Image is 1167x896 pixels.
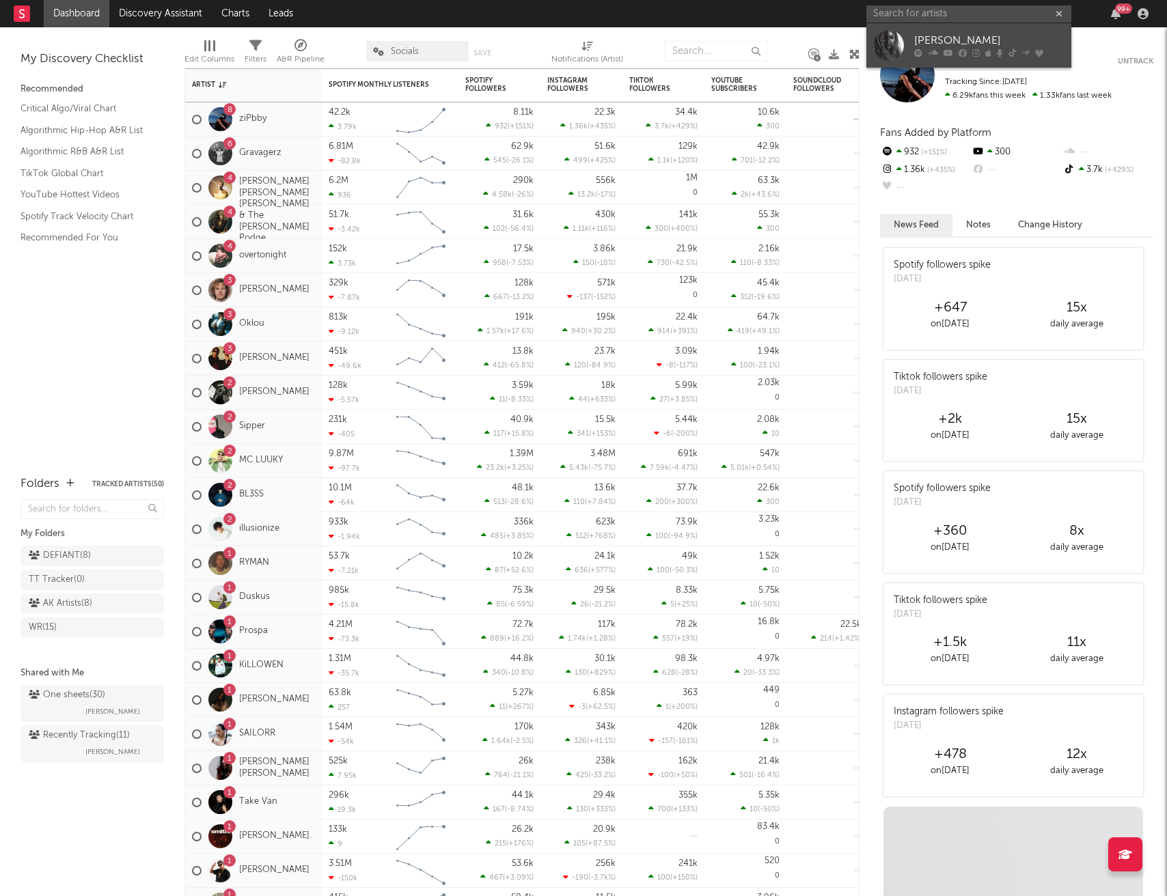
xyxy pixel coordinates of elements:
[771,430,780,438] span: 10
[509,294,532,301] span: -13.2 %
[880,161,971,179] div: 1.36k
[239,694,310,705] a: [PERSON_NAME]
[648,258,698,267] div: ( )
[239,455,283,466] a: MC LUUKY
[686,173,698,182] div: 1M
[20,617,164,638] a: WR(15)
[596,313,616,322] div: 195k
[277,51,325,68] div: A&R Pipeline
[329,142,353,151] div: 6.81M
[329,449,354,458] div: 9.87M
[880,179,971,197] div: --
[728,326,780,335] div: ( )
[92,481,164,488] button: Tracked Artists(50)
[239,284,310,296] a: [PERSON_NAME]
[486,328,504,335] span: 1.57k
[239,728,275,740] a: SAILORR
[793,76,841,93] div: SoundCloud Followers
[650,395,698,404] div: ( )
[945,92,1026,100] span: 6.29k fans this week
[514,191,532,199] span: -26 %
[329,244,347,253] div: 152k
[465,76,513,93] div: Spotify Followers
[1111,8,1121,19] button: 99+
[722,463,780,472] div: ( )
[887,300,1013,316] div: +647
[562,326,616,335] div: ( )
[590,123,614,130] span: +435 %
[329,81,431,89] div: Spotify Monthly Listeners
[880,143,971,161] div: 932
[678,449,698,458] div: 691k
[329,415,347,424] div: 231k
[919,149,947,156] span: +151 %
[493,157,506,165] span: 545
[766,225,780,233] span: 300
[29,548,91,564] div: DEFIANT ( 8 )
[239,352,310,364] a: [PERSON_NAME]
[679,276,698,285] div: 123k
[390,341,452,376] svg: Chart title
[754,260,778,267] span: -8.33 %
[510,449,534,458] div: 1.39M
[184,51,234,68] div: Edit Columns
[672,328,696,335] span: +391 %
[277,34,325,74] div: A&R Pipeline
[484,224,534,233] div: ( )
[678,142,698,151] div: 129k
[511,142,534,151] div: 62.9k
[239,318,264,330] a: Oklou
[591,225,614,233] span: +116 %
[894,370,987,384] div: Tiktok followers spike
[1062,143,1153,161] div: --
[513,108,534,117] div: 8.11k
[239,113,266,125] a: ziPbby
[29,596,92,612] div: AK Artists ( 8 )
[484,258,534,267] div: ( )
[329,259,356,268] div: 3.73k
[601,381,616,390] div: 18k
[492,191,512,199] span: 4.58k
[390,478,452,512] svg: Chart title
[192,81,294,89] div: Artist
[512,381,534,390] div: 3.59k
[239,557,269,569] a: RYMAN
[590,464,614,472] span: -75.7 %
[1062,161,1153,179] div: 3.7k
[29,572,85,588] div: TT Tracker ( 0 )
[594,142,616,151] div: 51.6k
[887,428,1013,444] div: on [DATE]
[670,396,696,404] span: +3.85 %
[648,156,698,165] div: ( )
[513,244,534,253] div: 17.5k
[758,210,780,219] div: 55.3k
[507,362,532,369] span: -65.8 %
[657,157,670,165] span: 1.1k
[329,293,360,302] div: -7.87k
[390,376,452,410] svg: Chart title
[512,347,534,356] div: 13.8k
[508,157,532,165] span: -26.1 %
[971,143,1062,161] div: 300
[646,224,698,233] div: ( )
[486,464,504,472] span: 23.2k
[757,142,780,151] div: 42.9k
[506,328,532,335] span: +17.6 %
[573,157,588,165] span: 499
[574,362,586,369] span: 120
[730,464,749,472] span: 5.01k
[329,327,359,336] div: -9.12k
[1013,428,1140,444] div: daily average
[758,176,780,185] div: 63.3k
[569,395,616,404] div: ( )
[591,430,614,438] span: +153 %
[629,171,698,204] div: 0
[758,108,780,117] div: 10.6k
[732,156,780,165] div: ( )
[329,430,355,438] div: -405
[20,725,164,762] a: Recently Tracking(11)[PERSON_NAME]
[880,214,952,236] button: News Feed
[657,361,698,369] div: ( )
[590,396,614,404] span: +633 %
[329,464,360,473] div: -97.7k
